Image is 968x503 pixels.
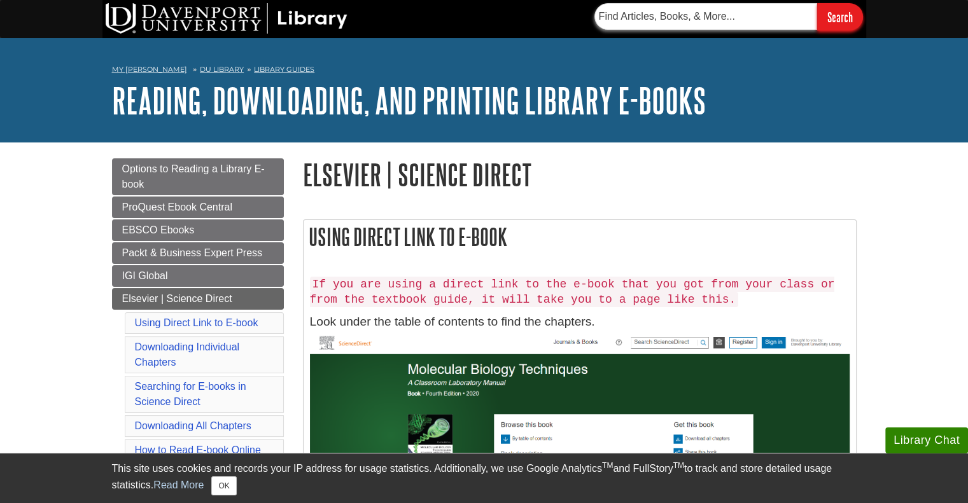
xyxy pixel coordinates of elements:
span: IGI Global [122,270,168,281]
a: Library Guides [254,65,314,74]
input: Search [817,3,863,31]
span: Options to Reading a Library E-book [122,163,265,189]
a: Using Direct Link to E-book [135,317,258,328]
a: IGI Global [112,265,284,287]
a: Packt & Business Expert Press [112,242,284,264]
sup: TM [673,461,684,470]
a: Elsevier | Science Direct [112,288,284,310]
button: Close [211,476,236,495]
input: Find Articles, Books, & More... [594,3,817,30]
a: Downloading Individual Chapters [135,341,240,368]
a: ProQuest Ebook Central [112,196,284,218]
h1: Elsevier | Science Direct [303,158,857,191]
span: ProQuest Ebook Central [122,202,232,212]
button: Library Chat [885,427,968,453]
a: DU Library [200,65,244,74]
a: Searching for E-books in Science Direct [135,381,246,407]
div: This site uses cookies and records your IP address for usage statistics. Additionally, we use Goo... [112,461,857,495]
sup: TM [602,461,613,470]
code: If you are using a direct link to the e-book that you got from your class or from the textbook gu... [310,277,835,307]
span: Packt & Business Expert Press [122,247,263,258]
a: Options to Reading a Library E-book [112,158,284,195]
a: Read More [153,479,204,490]
a: EBSCO Ebooks [112,219,284,241]
span: EBSCO Ebooks [122,224,195,235]
a: My [PERSON_NAME] [112,64,187,75]
span: Elsevier | Science Direct [122,293,232,304]
a: Reading, Downloading, and Printing Library E-books [112,81,706,120]
a: How to Read E-book Online [135,444,261,455]
nav: breadcrumb [112,61,857,81]
h2: Using Direct Link to E-book [304,220,856,254]
a: Downloading All Chapters [135,420,251,431]
form: Searches DU Library's articles, books, and more [594,3,863,31]
img: DU Library [106,3,347,34]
